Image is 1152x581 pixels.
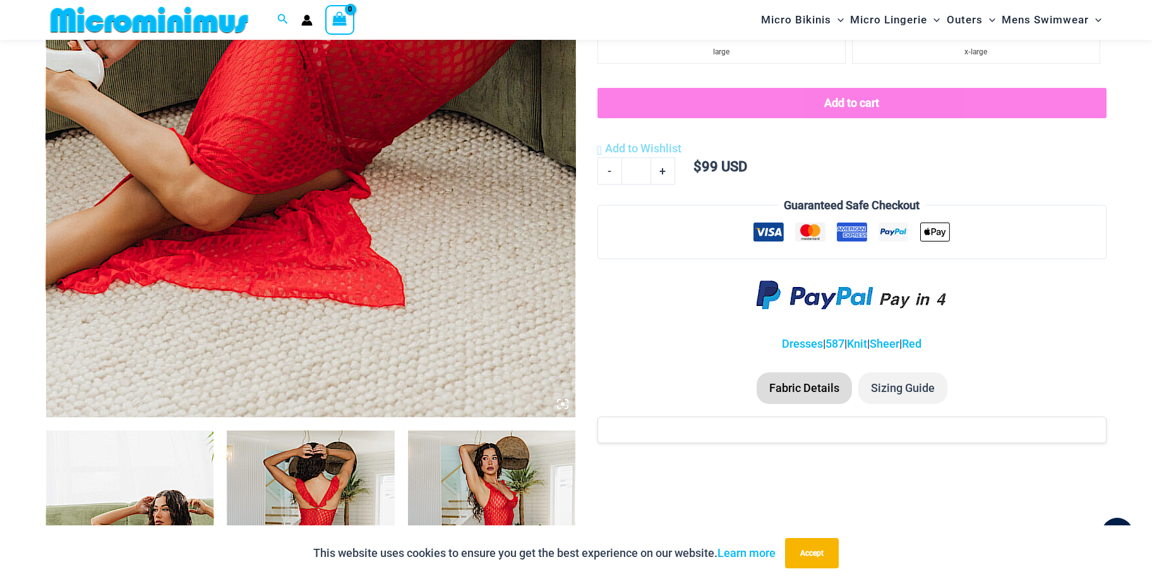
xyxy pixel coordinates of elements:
li: Sizing Guide [858,372,947,404]
span: x-large [964,47,987,56]
span: Menu Toggle [1089,4,1101,36]
span: Menu Toggle [927,4,940,36]
a: Search icon link [277,12,289,28]
span: Menu Toggle [831,4,844,36]
p: | | | | [597,334,1107,353]
a: Red [902,337,921,350]
a: Mens SwimwearMenu ToggleMenu Toggle [999,4,1105,36]
a: Micro LingerieMenu ToggleMenu Toggle [847,4,943,36]
span: Add to Wishlist [605,142,681,155]
span: Menu Toggle [983,4,995,36]
a: + [651,157,675,184]
a: Learn more [717,546,776,560]
li: large [597,39,846,64]
a: Dresses [782,337,823,350]
p: This website uses cookies to ensure you get the best experience on our website. [313,544,776,563]
a: OutersMenu ToggleMenu Toggle [944,4,999,36]
bdi: 99 USD [693,159,747,174]
li: x-large [852,39,1100,64]
a: 587 [825,337,844,350]
input: Product quantity [621,157,651,184]
a: Knit [847,337,867,350]
span: Mens Swimwear [1002,4,1089,36]
nav: Site Navigation [756,2,1107,38]
a: - [597,157,621,184]
a: View Shopping Cart, empty [325,5,354,34]
a: Account icon link [301,15,313,26]
legend: Guaranteed Safe Checkout [779,196,925,215]
span: Micro Bikinis [761,4,831,36]
button: Accept [785,538,839,568]
span: Micro Lingerie [850,4,927,36]
li: Fabric Details [757,372,852,404]
a: Sheer [870,337,899,350]
a: Add to Wishlist [597,139,681,158]
span: large [713,47,729,56]
img: MM SHOP LOGO FLAT [45,6,253,34]
span: Outers [947,4,983,36]
span: $ [693,159,702,174]
a: Micro BikinisMenu ToggleMenu Toggle [758,4,847,36]
button: Add to cart [597,88,1107,118]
